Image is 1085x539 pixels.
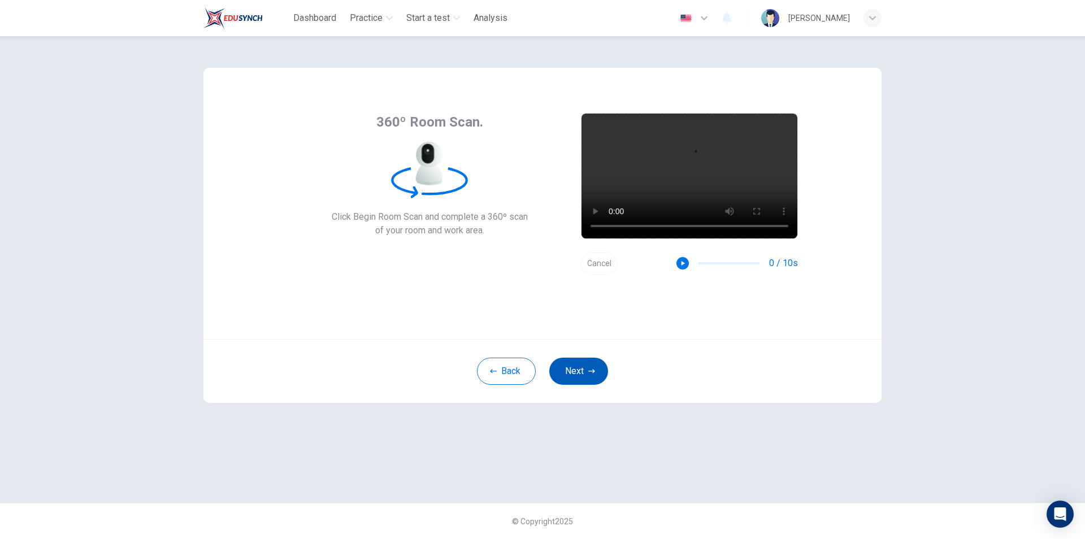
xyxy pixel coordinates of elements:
span: Click Begin Room Scan and complete a 360º scan [332,210,528,224]
span: 360º Room Scan. [376,113,483,131]
div: Open Intercom Messenger [1047,501,1074,528]
button: Cancel [581,253,617,275]
span: of your room and work area. [332,224,528,237]
a: Train Test logo [203,7,289,29]
button: Back [477,358,536,385]
span: Analysis [474,11,507,25]
img: en [679,14,693,23]
span: Start a test [406,11,450,25]
button: Analysis [469,8,512,28]
span: Practice [350,11,383,25]
span: Dashboard [293,11,336,25]
img: Train Test logo [203,7,263,29]
span: 0 / 10s [769,257,798,270]
button: Practice [345,8,397,28]
button: Next [549,358,608,385]
button: Start a test [402,8,465,28]
span: © Copyright 2025 [512,517,573,526]
button: Dashboard [289,8,341,28]
img: Profile picture [761,9,779,27]
div: [PERSON_NAME] [788,11,850,25]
